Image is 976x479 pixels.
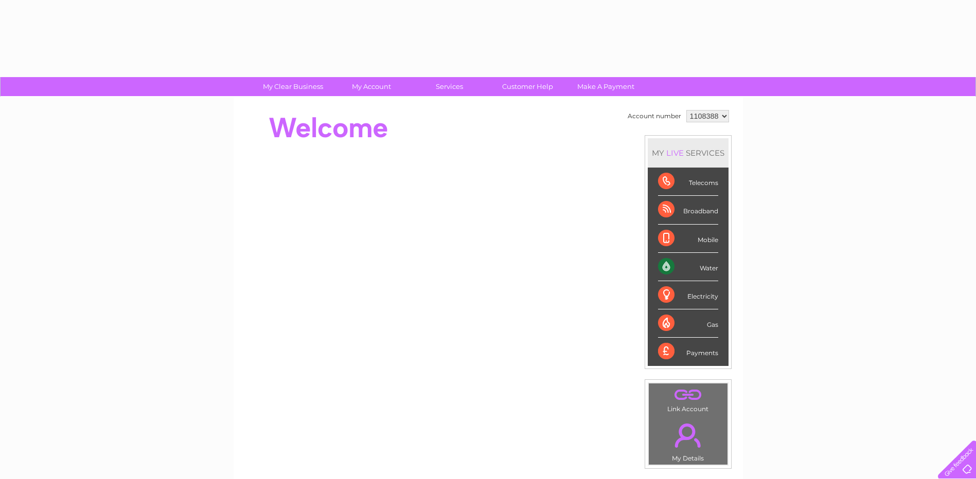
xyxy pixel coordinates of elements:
[664,148,686,158] div: LIVE
[329,77,414,96] a: My Account
[658,338,718,365] div: Payments
[658,168,718,196] div: Telecoms
[658,253,718,281] div: Water
[563,77,648,96] a: Make A Payment
[625,107,684,125] td: Account number
[251,77,335,96] a: My Clear Business
[648,138,729,168] div: MY SERVICES
[648,415,728,465] td: My Details
[658,281,718,309] div: Electricity
[485,77,570,96] a: Customer Help
[407,77,492,96] a: Services
[651,386,725,404] a: .
[658,196,718,224] div: Broadband
[658,225,718,253] div: Mobile
[648,383,728,415] td: Link Account
[658,309,718,338] div: Gas
[651,417,725,453] a: .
